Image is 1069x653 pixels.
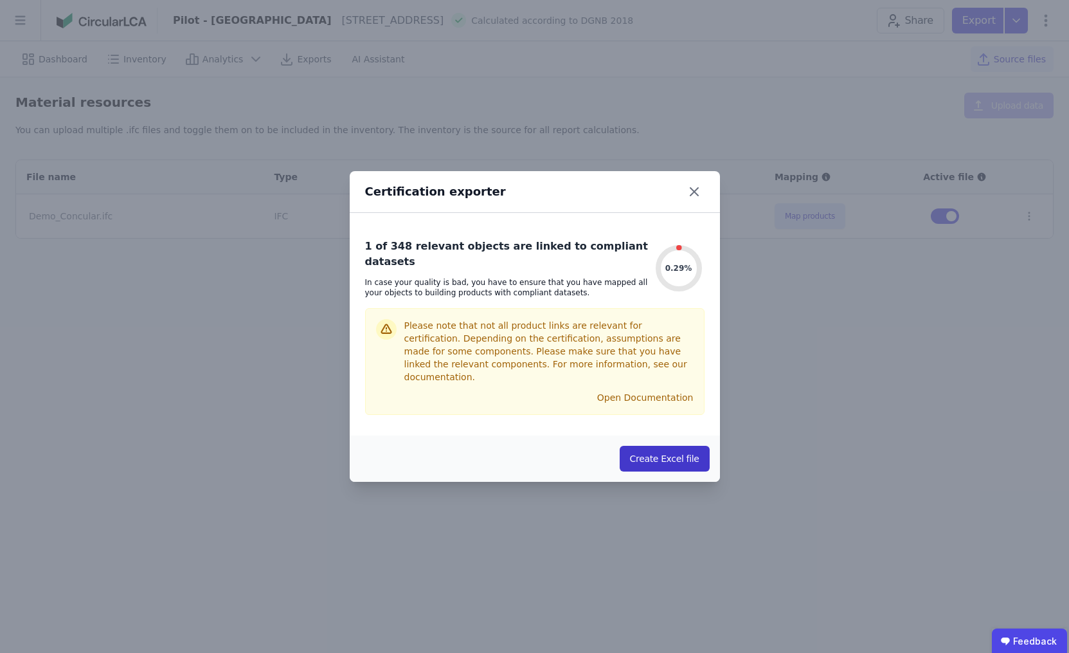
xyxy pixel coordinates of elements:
div: Please note that not all product links are relevant for certification. Depending on the certifica... [404,319,694,389]
button: Create Excel file [620,446,710,472]
button: Open Documentation [592,387,699,408]
div: Certification exporter [365,183,506,201]
div: In case your quality is bad, you have to ensure that you have mapped all your objects to building... [365,277,653,298]
span: 0.29% [665,263,692,273]
div: 1 of 348 relevant objects are linked to compliant datasets [365,239,653,277]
